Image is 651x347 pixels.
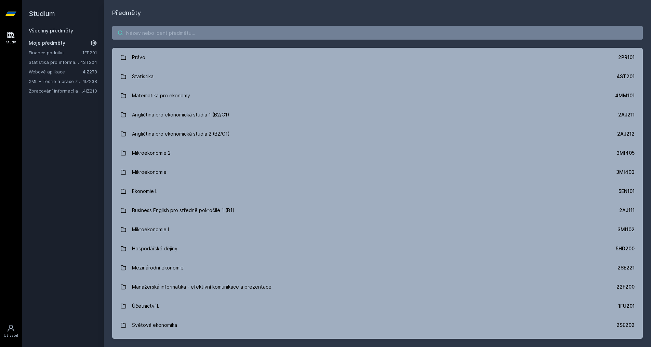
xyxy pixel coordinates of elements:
a: XML - Teorie a praxe značkovacích jazyků [29,78,82,85]
a: Ekonomie I. 5EN101 [112,182,643,201]
div: Study [6,40,16,45]
a: 1FP201 [82,50,97,55]
a: 4IZ238 [82,79,97,84]
div: Angličtina pro ekonomická studia 1 (B2/C1) [132,108,229,122]
div: 3MI405 [616,150,635,156]
a: 4IZ210 [83,88,97,94]
div: Business English pro středně pokročilé 1 (B1) [132,204,235,217]
div: 2SE202 [616,322,635,329]
a: Statistika 4ST201 [112,67,643,86]
a: Angličtina pro ekonomická studia 2 (B2/C1) 2AJ212 [112,124,643,143]
div: Statistika [132,70,154,83]
a: Matematika pro ekonomy 4MM101 [112,86,643,105]
div: 22F200 [616,283,635,290]
div: 2SE221 [617,264,635,271]
a: Business English pro středně pokročilé 1 (B1) 2AJ111 [112,201,643,220]
div: 5EN101 [619,188,635,195]
a: Study [1,27,21,48]
div: Uživatel [4,333,18,338]
a: Mikroekonomie 3MI403 [112,163,643,182]
div: Manažerská informatika - efektivní komunikace a prezentace [132,280,271,294]
div: 4MM101 [615,92,635,99]
a: Statistika pro informatiky [29,59,80,66]
a: Účetnictví I. 1FU201 [112,296,643,316]
div: Mezinárodní ekonomie [132,261,184,275]
div: 3MI403 [616,169,635,176]
a: Mikroekonomie 2 3MI405 [112,143,643,163]
div: 2AJ111 [619,207,635,214]
div: Mikroekonomie [132,165,167,179]
a: Manažerská informatika - efektivní komunikace a prezentace 22F200 [112,277,643,296]
a: Finance podniku [29,49,82,56]
div: Mikroekonomie 2 [132,146,171,160]
div: 3MI102 [617,226,635,233]
a: Všechny předměty [29,28,73,33]
div: 4ST201 [616,73,635,80]
div: Světová ekonomika [132,318,177,332]
a: 4IZ278 [83,69,97,74]
span: Moje předměty [29,40,65,46]
div: Ekonomie I. [132,184,158,198]
div: Právo [132,51,145,64]
a: Mezinárodní ekonomie 2SE221 [112,258,643,277]
div: Mikroekonomie I [132,223,169,236]
h1: Předměty [112,8,643,18]
a: Zpracování informací a znalostí [29,87,83,94]
div: 5HD200 [616,245,635,252]
a: Hospodářské dějiny 5HD200 [112,239,643,258]
a: Uživatel [1,321,21,342]
a: Světová ekonomika 2SE202 [112,316,643,335]
a: Mikroekonomie I 3MI102 [112,220,643,239]
a: Angličtina pro ekonomická studia 1 (B2/C1) 2AJ211 [112,105,643,124]
div: 2AJ212 [617,130,635,137]
div: 2PR101 [618,54,635,61]
a: 4ST204 [80,59,97,65]
div: Angličtina pro ekonomická studia 2 (B2/C1) [132,127,230,141]
a: Webové aplikace [29,68,83,75]
div: 1FU201 [618,303,635,309]
div: Matematika pro ekonomy [132,89,190,102]
div: 2AJ211 [618,111,635,118]
a: Právo 2PR101 [112,48,643,67]
div: Hospodářské dějiny [132,242,177,255]
input: Název nebo ident předmětu… [112,26,643,40]
div: Účetnictví I. [132,299,159,313]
